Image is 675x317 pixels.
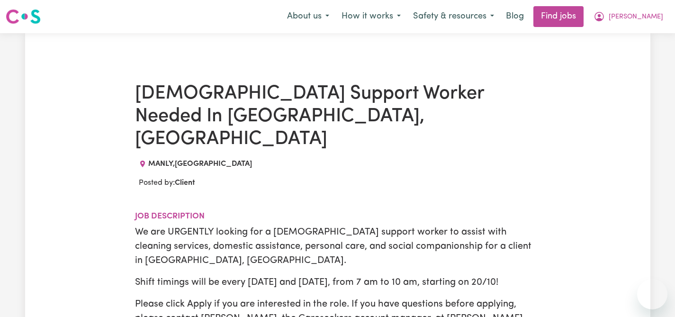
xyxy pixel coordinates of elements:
[148,160,252,168] span: MANLY , [GEOGRAPHIC_DATA]
[500,6,530,27] a: Blog
[533,6,584,27] a: Find jobs
[335,7,407,27] button: How it works
[587,7,669,27] button: My Account
[637,279,667,309] iframe: Botão para abrir a janela de mensagens
[135,82,540,151] h1: [DEMOGRAPHIC_DATA] Support Worker Needed In [GEOGRAPHIC_DATA], [GEOGRAPHIC_DATA]
[6,6,41,27] a: Careseekers logo
[175,179,195,187] b: Client
[407,7,500,27] button: Safety & resources
[6,8,41,25] img: Careseekers logo
[135,158,256,170] div: Job location: MANLY, New South Wales
[139,179,195,187] span: Posted by:
[135,225,540,268] p: We are URGENTLY looking for a [DEMOGRAPHIC_DATA] support worker to assist with cleaning services,...
[135,211,540,221] h2: Job description
[135,275,540,290] p: Shift timings will be every [DATE] and [DATE], from 7 am to 10 am, starting on 20/10!
[281,7,335,27] button: About us
[609,12,663,22] span: [PERSON_NAME]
